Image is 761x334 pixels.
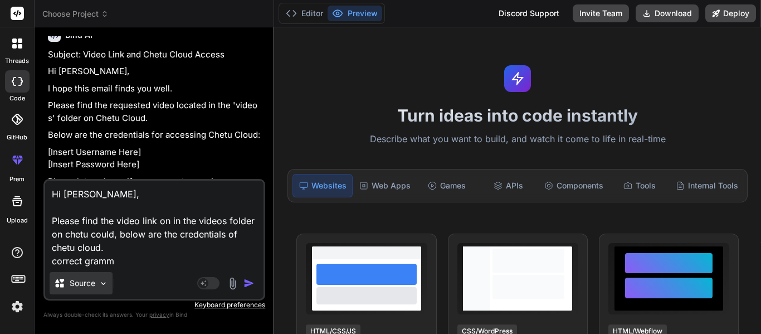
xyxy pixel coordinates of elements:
button: Invite Team [573,4,629,22]
div: Discord Support [492,4,566,22]
h1: Turn ideas into code instantly [281,105,754,125]
button: Preview [328,6,382,21]
p: [Insert Username Here] [Insert Password Here] [48,146,263,171]
img: icon [243,278,255,289]
p: Source [70,278,95,289]
span: privacy [149,311,169,318]
p: Keyboard preferences [43,301,265,309]
p: Please let me know if you encounter any issues accessing the video or the cloud platform. [48,176,263,201]
label: threads [5,56,29,66]
label: Upload [7,216,28,225]
p: I hope this email finds you well. [48,83,263,95]
img: Pick Models [99,279,108,288]
div: Websites [292,174,353,197]
p: Below are the credentials for accessing Chetu Cloud: [48,129,263,142]
button: Editor [281,6,328,21]
span: Choose Project [42,8,109,20]
div: Tools [610,174,669,197]
p: Describe what you want to build, and watch it come to life in real-time [281,132,754,147]
div: Internal Tools [671,174,743,197]
p: Please find the requested video located in the 'videos' folder on Chetu Cloud. [48,99,263,124]
label: prem [9,175,25,184]
label: code [9,94,25,103]
label: GitHub [7,133,27,142]
img: settings [8,297,27,316]
div: APIs [479,174,538,197]
p: Hi [PERSON_NAME], [48,65,263,78]
button: Deploy [705,4,756,22]
p: Always double-check its answers. Your in Bind [43,309,265,320]
div: Web Apps [355,174,415,197]
div: Components [540,174,608,197]
div: Games [417,174,476,197]
button: Download [636,4,699,22]
img: attachment [226,277,239,290]
textarea: Hi [PERSON_NAME], Please find the video link on in the videos folder on chetu could, below are th... [45,181,264,268]
p: Subject: Video Link and Chetu Cloud Access [48,49,263,61]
